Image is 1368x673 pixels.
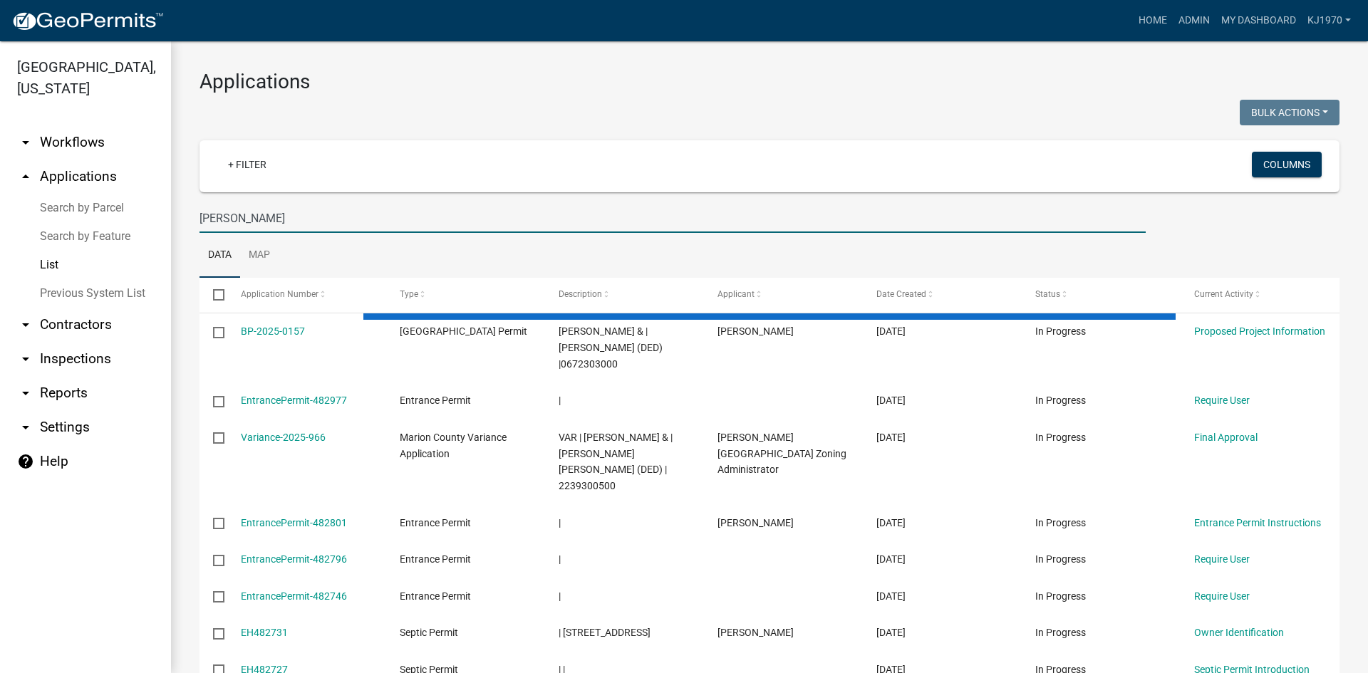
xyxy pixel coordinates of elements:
[400,627,458,638] span: Septic Permit
[545,278,704,312] datatable-header-cell: Description
[559,325,663,370] span: Lovell, Dalton W & | Lovell, Emilie K (DED) |0672303000
[17,168,34,185] i: arrow_drop_up
[1181,278,1339,312] datatable-header-cell: Current Activity
[199,278,227,312] datatable-header-cell: Select
[876,627,906,638] span: 09/23/2025
[876,590,906,602] span: 09/23/2025
[1194,627,1284,638] a: Owner Identification
[876,517,906,528] span: 09/23/2025
[241,590,347,602] a: EntrancePermit-482746
[1035,590,1086,602] span: In Progress
[240,233,279,278] a: Map
[559,590,561,602] span: |
[400,289,418,299] span: Type
[241,289,318,299] span: Application Number
[717,432,846,476] span: Melissa Poffenbarger- Marion County Zoning Administrator
[400,395,471,406] span: Entrance Permit
[876,289,926,299] span: Date Created
[17,350,34,367] i: arrow_drop_down
[17,385,34,402] i: arrow_drop_down
[1035,627,1086,638] span: In Progress
[17,419,34,436] i: arrow_drop_down
[1194,590,1250,602] a: Require User
[241,517,347,528] a: EntrancePermit-482801
[385,278,544,312] datatable-header-cell: Type
[400,325,527,337] span: Marion County Building Permit
[559,289,602,299] span: Description
[559,432,673,491] span: VAR | Hoksbergen, Keith Wayne & | Hoksbergen, Connie Lea (DED) | 2239300500
[559,517,561,528] span: |
[1035,553,1086,565] span: In Progress
[559,395,561,406] span: |
[1240,100,1339,125] button: Bulk Actions
[1302,7,1357,34] a: kj1970
[1035,517,1086,528] span: In Progress
[1133,7,1173,34] a: Home
[1252,152,1322,177] button: Columns
[717,325,794,337] span: Emilie
[717,289,755,299] span: Applicant
[17,134,34,151] i: arrow_drop_down
[199,233,240,278] a: Data
[876,395,906,406] span: 09/23/2025
[400,553,471,565] span: Entrance Permit
[227,278,385,312] datatable-header-cell: Application Number
[1194,395,1250,406] a: Require User
[199,70,1339,94] h3: Applications
[241,432,326,443] a: Variance-2025-966
[1194,432,1258,443] a: Final Approval
[400,432,507,459] span: Marion County Variance Application
[1035,395,1086,406] span: In Progress
[241,395,347,406] a: EntrancePermit-482977
[559,627,651,638] span: | 124 VALLEY VIEW DR | 0811600000
[876,553,906,565] span: 09/23/2025
[1173,7,1216,34] a: Admin
[1194,325,1325,337] a: Proposed Project Information
[1035,325,1086,337] span: In Progress
[1194,289,1253,299] span: Current Activity
[17,316,34,333] i: arrow_drop_down
[704,278,863,312] datatable-header-cell: Applicant
[876,325,906,337] span: 09/23/2025
[400,590,471,602] span: Entrance Permit
[717,627,794,638] span: Samantha Pollock
[241,325,305,337] a: BP-2025-0157
[559,553,561,565] span: |
[199,204,1146,233] input: Search for applications
[876,432,906,443] span: 09/23/2025
[1194,553,1250,565] a: Require User
[400,517,471,528] span: Entrance Permit
[717,517,794,528] span: Travis Hughes
[17,453,34,470] i: help
[1194,517,1321,528] a: Entrance Permit Instructions
[241,627,288,638] a: EH482731
[217,152,278,177] a: + Filter
[1216,7,1302,34] a: My Dashboard
[863,278,1022,312] datatable-header-cell: Date Created
[1022,278,1181,312] datatable-header-cell: Status
[241,553,347,565] a: EntrancePermit-482796
[1035,289,1060,299] span: Status
[1035,432,1086,443] span: In Progress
